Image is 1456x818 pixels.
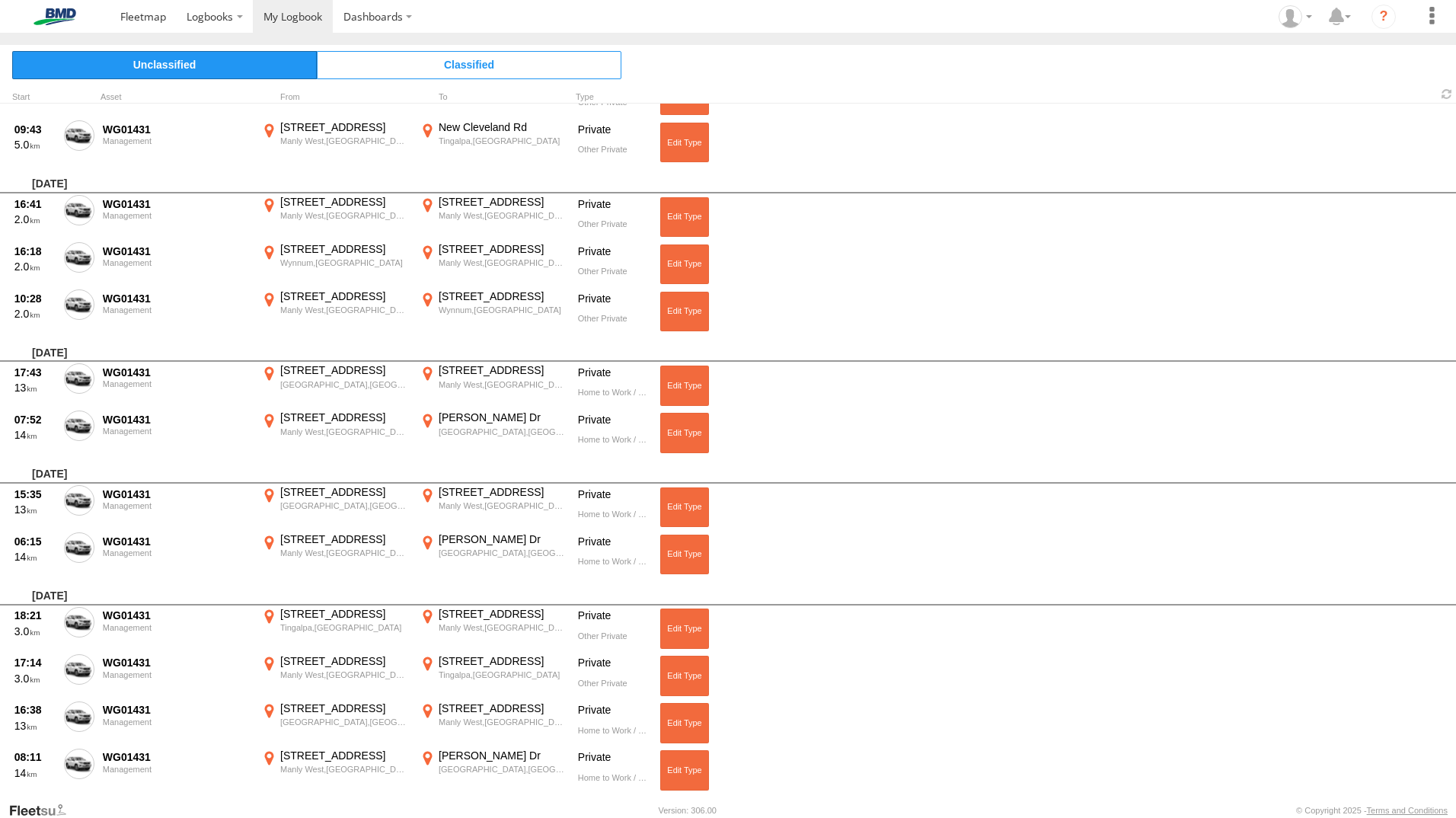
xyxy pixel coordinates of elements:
div: Management [103,258,251,267]
div: To [417,94,570,101]
div: Manly West,[GEOGRAPHIC_DATA] [439,379,567,390]
span: Home to Work / Work to Home [578,510,691,519]
div: Manly West,[GEOGRAPHIC_DATA] [280,764,409,775]
div: [STREET_ADDRESS] [439,654,567,668]
div: Private [578,197,650,219]
label: Click to View Event Location [259,411,411,455]
div: 13 [14,503,56,516]
span: Other Private [578,267,627,276]
div: WG01431 [103,609,251,622]
button: Click to Edit [660,487,709,527]
div: [STREET_ADDRESS] [439,363,567,377]
button: Click to Edit [660,656,709,695]
div: Wynnum,[GEOGRAPHIC_DATA] [280,257,409,268]
div: WG01431 [103,292,251,305]
div: Management [103,670,251,679]
div: Type [576,94,652,101]
div: 2.0 [14,212,56,226]
div: [GEOGRAPHIC_DATA],[GEOGRAPHIC_DATA] [280,717,409,727]
img: bmd-logo.svg [15,8,94,25]
div: Private [578,413,650,435]
div: 13 [14,381,56,395]
div: Private [578,244,650,267]
span: Home to Work / Work to Home [578,435,691,444]
div: [GEOGRAPHIC_DATA],[GEOGRAPHIC_DATA] [439,427,567,437]
div: Private [578,487,650,510]
div: [PERSON_NAME] Dr [439,532,567,546]
div: Asset [101,94,253,101]
button: Click to Edit [660,292,709,331]
div: 06:15 [14,535,56,548]
div: Manly West,[GEOGRAPHIC_DATA] [280,136,409,146]
div: Manly West,[GEOGRAPHIC_DATA] [280,427,409,437]
span: Other Private [578,631,627,641]
div: 16:38 [14,703,56,717]
div: [STREET_ADDRESS] [280,749,409,762]
button: Click to Edit [660,535,709,574]
label: Click to View Event Location [417,485,570,529]
div: Version: 306.00 [659,806,717,815]
div: Management [103,623,251,632]
div: [STREET_ADDRESS] [439,607,567,621]
div: 14 [14,766,56,780]
button: Click to Edit [660,609,709,648]
div: [STREET_ADDRESS] [280,289,409,303]
div: Manly West,[GEOGRAPHIC_DATA] [439,717,567,727]
div: Management [103,427,251,436]
div: [GEOGRAPHIC_DATA],[GEOGRAPHIC_DATA] [280,379,409,390]
label: Click to View Event Location [417,411,570,455]
button: Click to Edit [660,123,709,162]
div: 14 [14,550,56,564]
span: Home to Work / Work to Home [578,773,691,782]
div: 13 [14,719,56,733]
span: Other Private [578,314,627,323]
span: Other Private [578,679,627,688]
div: [STREET_ADDRESS] [439,195,567,209]
div: [STREET_ADDRESS] [280,701,409,715]
div: Private [578,656,650,678]
label: Click to View Event Location [417,289,570,334]
span: Refresh [1438,87,1456,101]
div: 17:43 [14,366,56,379]
label: Click to View Event Location [259,242,411,286]
div: [STREET_ADDRESS] [280,242,409,256]
div: Glen Clifford [1273,5,1317,28]
div: Manly West,[GEOGRAPHIC_DATA] [280,305,409,315]
div: Management [103,717,251,727]
div: Private [578,123,650,145]
div: 08:11 [14,750,56,764]
div: 5.0 [14,138,56,152]
div: [STREET_ADDRESS] [280,607,409,621]
div: [STREET_ADDRESS] [280,195,409,209]
div: [GEOGRAPHIC_DATA],[GEOGRAPHIC_DATA] [439,548,567,558]
div: Private [578,609,650,631]
label: Click to View Event Location [417,654,570,698]
div: 16:41 [14,197,56,211]
label: Click to View Event Location [259,749,411,793]
div: [STREET_ADDRESS] [280,120,409,134]
div: Management [103,765,251,774]
div: Private [578,535,650,557]
div: Tingalpa,[GEOGRAPHIC_DATA] [280,622,409,633]
span: Home to Work / Work to Home [578,557,691,566]
div: Management [103,305,251,315]
div: 09:43 [14,123,56,136]
button: Click to Edit [660,703,709,743]
label: Click to View Event Location [417,701,570,746]
div: Manly West,[GEOGRAPHIC_DATA] [439,210,567,221]
a: Terms and Conditions [1367,806,1448,815]
div: WG01431 [103,750,251,764]
button: Click to Edit [660,366,709,405]
span: Other Private [578,219,627,228]
div: Management [103,501,251,510]
button: Click to Edit [660,750,709,790]
div: [STREET_ADDRESS] [280,411,409,424]
button: Click to Edit [660,244,709,284]
div: Click to Sort [12,94,58,101]
div: 10:28 [14,292,56,305]
div: © Copyright 2025 - [1296,806,1448,815]
label: Click to View Event Location [417,363,570,407]
div: [PERSON_NAME] Dr [439,749,567,762]
label: Click to View Event Location [259,195,411,239]
div: Private [578,366,650,388]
